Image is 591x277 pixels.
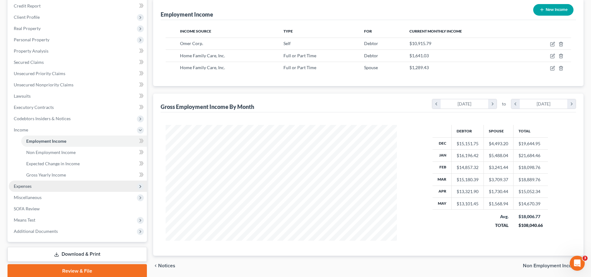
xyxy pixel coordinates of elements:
span: Employment Income [26,138,66,144]
a: Gross Yearly Income [21,169,147,181]
a: SOFA Review [9,203,147,214]
span: Full or Part Time [283,53,316,58]
span: to [502,101,506,107]
th: Feb [433,162,452,173]
span: Expenses [14,183,32,189]
span: Property Analysis [14,48,48,54]
a: Download & Print [8,247,147,262]
div: $13,321.90 [457,188,478,195]
div: [DATE] [520,99,568,109]
span: Self [283,41,291,46]
button: New Income [533,4,573,16]
div: Avg. [489,213,508,220]
td: $21,684.46 [513,150,548,162]
div: $18,006.77 [518,213,543,220]
a: Employment Income [21,136,147,147]
i: chevron_left [432,99,441,109]
span: 3 [583,256,588,261]
span: Omer Corp. [180,41,203,46]
th: May [433,198,452,210]
div: $15,151.75 [457,141,478,147]
div: Employment Income [161,11,213,18]
span: Unsecured Priority Claims [14,71,65,76]
div: [DATE] [441,99,488,109]
th: Total [513,125,548,137]
div: $1,730.44 [489,188,508,195]
a: Unsecured Priority Claims [9,68,147,79]
span: Codebtors Insiders & Notices [14,116,71,121]
span: Expected Change in Income [26,161,80,166]
span: Home Family Care, Inc. [180,53,225,58]
span: Means Test [14,217,35,223]
span: Unsecured Nonpriority Claims [14,82,73,87]
td: $19,644.95 [513,137,548,149]
th: Mar [433,174,452,186]
span: Real Property [14,26,41,31]
span: Gross Yearly Income [26,172,66,177]
i: chevron_left [511,99,520,109]
div: Gross Employment Income By Month [161,103,254,110]
button: Non Employment Income chevron_right [523,263,583,268]
span: Full or Part Time [283,65,316,70]
th: Dec [433,137,452,149]
td: $18,098.76 [513,162,548,173]
a: Property Analysis [9,45,147,57]
span: For [364,29,372,33]
i: chevron_right [567,99,576,109]
th: Jan [433,150,452,162]
a: Secured Claims [9,57,147,68]
a: Non Employment Income [21,147,147,158]
div: $108,040.66 [518,222,543,228]
div: $14,857.32 [457,164,478,171]
span: $1,289.43 [409,65,429,70]
span: Debtor [364,53,378,58]
span: Lawsuits [14,93,31,99]
span: Non Employment Income [523,263,578,268]
div: $1,568.94 [489,201,508,207]
span: $10,915.79 [409,41,431,46]
a: Lawsuits [9,90,147,102]
td: $14,670.39 [513,198,548,210]
span: Home Family Care, Inc. [180,65,225,70]
span: Secured Claims [14,59,44,65]
div: $15,180.39 [457,177,478,183]
span: Debtor [364,41,378,46]
i: chevron_right [488,99,497,109]
div: $3,709.37 [489,177,508,183]
button: chevron_left Notices [153,263,175,268]
i: chevron_left [153,263,158,268]
a: Executory Contracts [9,102,147,113]
a: Expected Change in Income [21,158,147,169]
div: $16,196.42 [457,152,478,159]
span: Non Employment Income [26,150,76,155]
div: TOTAL [489,222,508,228]
div: $13,101.45 [457,201,478,207]
span: Notices [158,263,175,268]
a: Credit Report [9,0,147,12]
span: $1,641.03 [409,53,429,58]
div: $4,493.20 [489,141,508,147]
th: Spouse [484,125,513,137]
iframe: Intercom live chat [570,256,585,271]
span: SOFA Review [14,206,40,211]
span: Type [283,29,293,33]
th: Debtor [452,125,484,137]
td: $15,052.34 [513,186,548,197]
span: Executory Contracts [14,105,54,110]
span: Credit Report [14,3,41,8]
span: Income Source [180,29,211,33]
span: Income [14,127,28,132]
a: Unsecured Nonpriority Claims [9,79,147,90]
span: Personal Property [14,37,49,42]
span: Spouse [364,65,378,70]
span: Miscellaneous [14,195,42,200]
div: $3,241.44 [489,164,508,171]
span: Current Monthly Income [409,29,462,33]
td: $18,889.76 [513,174,548,186]
span: Client Profile [14,14,40,20]
th: Apr [433,186,452,197]
div: $5,488.04 [489,152,508,159]
span: Additional Documents [14,228,58,234]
